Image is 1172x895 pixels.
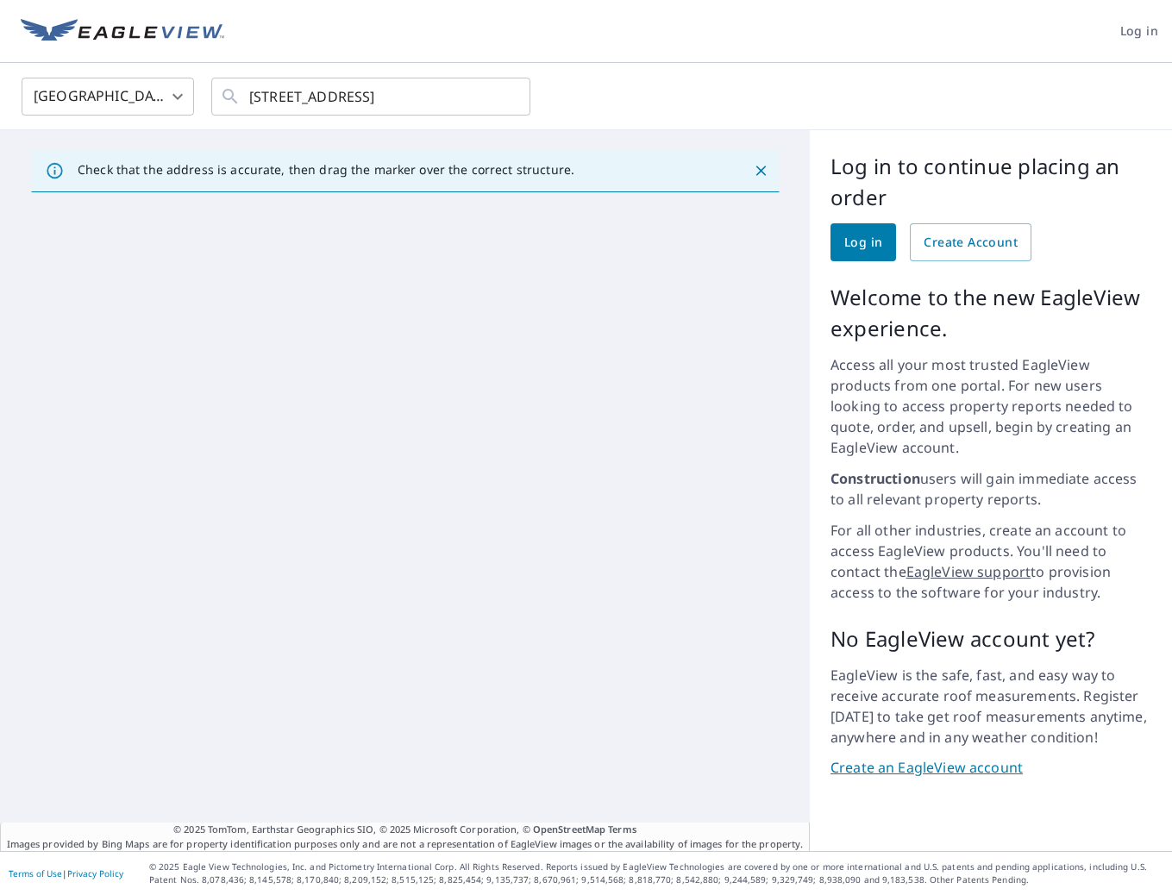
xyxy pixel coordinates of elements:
span: Log in [1120,21,1158,42]
button: Close [749,160,772,182]
p: Access all your most trusted EagleView products from one portal. For new users looking to access ... [830,354,1151,458]
img: EV Logo [21,19,224,45]
a: Privacy Policy [67,867,123,879]
p: Log in to continue placing an order [830,151,1151,213]
span: Log in [844,232,882,253]
a: Terms [608,823,636,836]
a: EagleView support [906,562,1031,581]
p: Welcome to the new EagleView experience. [830,282,1151,344]
a: Create Account [910,223,1031,261]
a: Log in [830,223,896,261]
span: Create Account [924,232,1018,253]
p: Check that the address is accurate, then drag the marker over the correct structure. [78,162,574,178]
p: © 2025 Eagle View Technologies, Inc. and Pictometry International Corp. All Rights Reserved. Repo... [149,861,1163,886]
p: No EagleView account yet? [830,623,1151,654]
p: EagleView is the safe, fast, and easy way to receive accurate roof measurements. Register [DATE] ... [830,665,1151,748]
input: Search by address or latitude-longitude [249,72,495,121]
p: | [9,868,123,879]
p: For all other industries, create an account to access EagleView products. You'll need to contact ... [830,520,1151,603]
span: © 2025 TomTom, Earthstar Geographics SIO, © 2025 Microsoft Corporation, © [173,823,636,837]
div: [GEOGRAPHIC_DATA] [22,72,194,121]
p: users will gain immediate access to all relevant property reports. [830,468,1151,510]
a: Create an EagleView account [830,758,1151,778]
strong: Construction [830,469,920,488]
a: Terms of Use [9,867,62,879]
a: OpenStreetMap [533,823,605,836]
